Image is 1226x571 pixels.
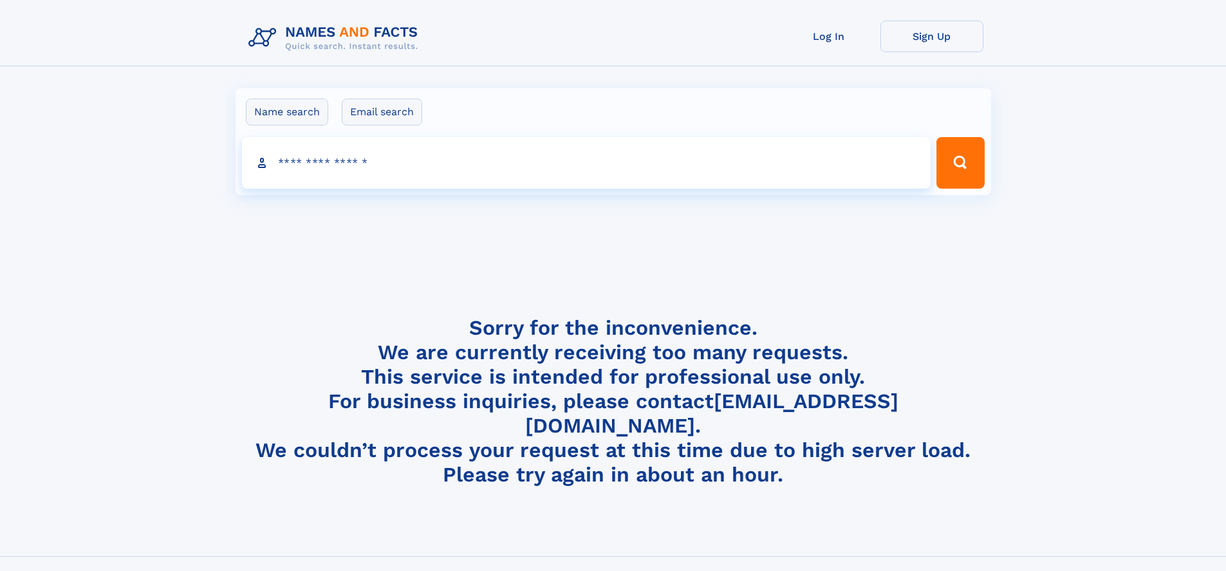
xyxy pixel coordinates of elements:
[242,137,931,189] input: search input
[777,21,880,52] a: Log In
[525,389,898,438] a: [EMAIL_ADDRESS][DOMAIN_NAME]
[936,137,984,189] button: Search Button
[246,98,328,126] label: Name search
[880,21,983,52] a: Sign Up
[243,315,983,487] h4: Sorry for the inconvenience. We are currently receiving too many requests. This service is intend...
[243,21,429,55] img: Logo Names and Facts
[342,98,422,126] label: Email search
